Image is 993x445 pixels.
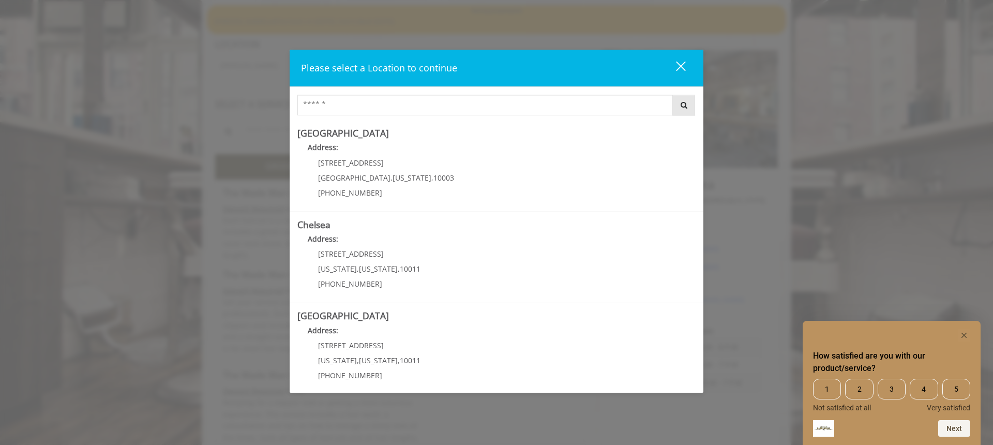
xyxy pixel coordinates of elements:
[678,101,690,109] i: Search button
[308,234,338,244] b: Address:
[318,249,384,259] span: [STREET_ADDRESS]
[318,264,357,274] span: [US_STATE]
[359,264,398,274] span: [US_STATE]
[297,127,389,139] b: [GEOGRAPHIC_DATA]
[393,173,431,183] span: [US_STATE]
[318,355,357,365] span: [US_STATE]
[398,264,400,274] span: ,
[301,62,457,74] span: Please select a Location to continue
[359,355,398,365] span: [US_STATE]
[318,340,384,350] span: [STREET_ADDRESS]
[942,379,970,399] span: 5
[390,173,393,183] span: ,
[400,355,420,365] span: 10011
[813,379,970,412] div: How satisfied are you with our product/service? Select an option from 1 to 5, with 1 being Not sa...
[878,379,906,399] span: 3
[398,355,400,365] span: ,
[813,379,841,399] span: 1
[357,355,359,365] span: ,
[318,173,390,183] span: [GEOGRAPHIC_DATA]
[308,325,338,335] b: Address:
[910,379,938,399] span: 4
[813,350,970,375] h2: How satisfied are you with our product/service? Select an option from 1 to 5, with 1 being Not sa...
[318,188,382,198] span: [PHONE_NUMBER]
[431,173,433,183] span: ,
[845,379,873,399] span: 2
[297,95,696,121] div: Center Select
[318,279,382,289] span: [PHONE_NUMBER]
[958,329,970,342] button: Hide survey
[297,309,389,322] b: [GEOGRAPHIC_DATA]
[318,158,384,168] span: [STREET_ADDRESS]
[357,264,359,274] span: ,
[813,404,871,412] span: Not satisfied at all
[308,142,338,152] b: Address:
[938,420,970,437] button: Next question
[927,404,970,412] span: Very satisfied
[657,57,692,79] button: close dialog
[813,329,970,437] div: How satisfied are you with our product/service? Select an option from 1 to 5, with 1 being Not sa...
[433,173,454,183] span: 10003
[400,264,420,274] span: 10011
[297,95,673,115] input: Search Center
[297,218,330,231] b: Chelsea
[664,61,685,76] div: close dialog
[318,370,382,380] span: [PHONE_NUMBER]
